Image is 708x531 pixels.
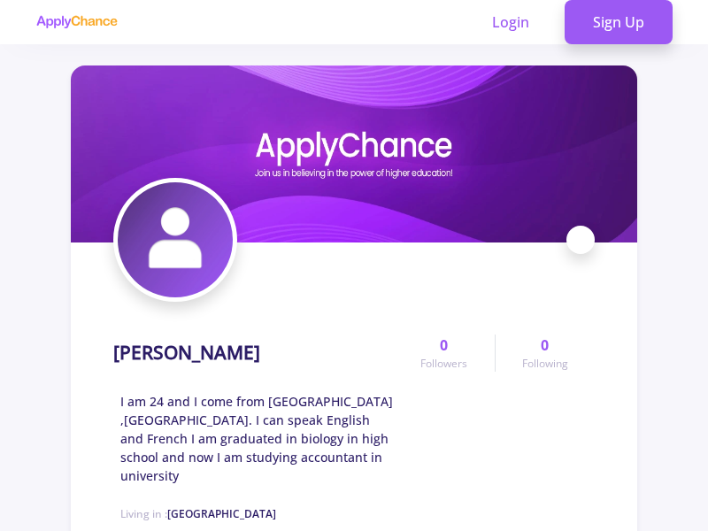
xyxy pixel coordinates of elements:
img: mahdi mohajeriavatar [118,182,233,297]
span: 0 [440,335,448,356]
span: [GEOGRAPHIC_DATA] [167,506,276,521]
img: mahdi mohajericover image [71,65,637,242]
span: Followers [420,356,467,372]
a: 0Following [495,335,595,372]
img: applychance logo text only [35,15,118,29]
span: Living in : [120,506,276,521]
h1: [PERSON_NAME] [113,342,260,364]
a: 0Followers [394,335,494,372]
span: Following [522,356,568,372]
span: I am 24 and I come from [GEOGRAPHIC_DATA] ,[GEOGRAPHIC_DATA]. I can speak English and French I am... [120,392,394,485]
span: 0 [541,335,549,356]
